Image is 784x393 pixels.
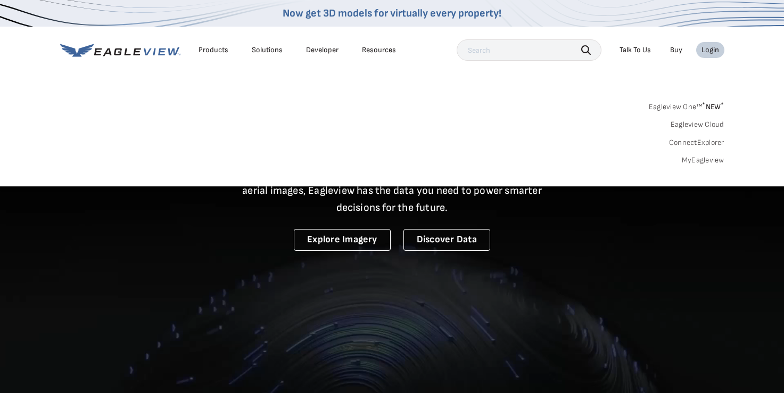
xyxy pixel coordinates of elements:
a: MyEagleview [682,155,724,165]
a: Explore Imagery [294,229,391,251]
a: Eagleview Cloud [671,120,724,129]
input: Search [457,39,601,61]
div: Login [702,45,719,55]
a: Now get 3D models for virtually every property! [283,7,501,20]
p: A new era starts here. Built on more than 3.5 billion high-resolution aerial images, Eagleview ha... [229,165,555,216]
div: Products [199,45,228,55]
a: Eagleview One™*NEW* [649,99,724,111]
a: Buy [670,45,682,55]
a: Discover Data [403,229,490,251]
div: Resources [362,45,396,55]
div: Solutions [252,45,283,55]
a: Developer [306,45,339,55]
div: Talk To Us [620,45,651,55]
a: ConnectExplorer [669,138,724,148]
span: NEW [702,102,724,111]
